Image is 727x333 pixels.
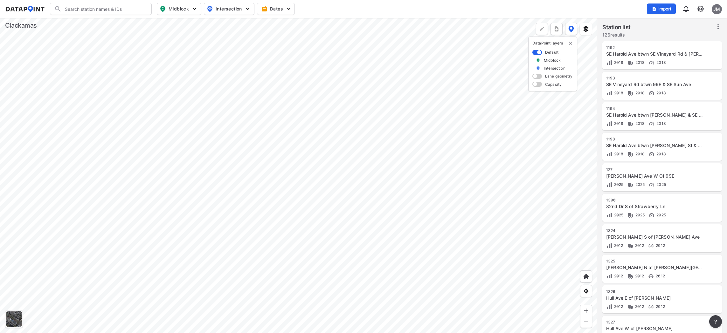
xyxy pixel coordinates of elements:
[606,51,703,57] div: SE Harold Ave btwn SE Vineyard Rd & SE Derry Ln
[654,274,665,278] span: 2012
[682,5,690,13] img: 8A77J+mXikMhHQAAAAASUVORK5CYII=
[532,41,573,46] p: DataPoint layers
[545,50,558,55] label: Default
[602,23,631,32] label: Station list
[606,181,613,188] img: zXKTHG75SmCTpzeATkOMbMjAxYFTnPvh7K8Q9YYMXBy4Bd2Bwe9xdUQUqRsak2SDbAAAAABJRU5ErkJggg==
[580,270,592,282] div: Home
[606,325,703,332] div: Hull Ave W of Abernethy
[634,304,644,309] span: 2012
[568,26,574,32] img: data-point-layers.37681fc9.svg
[261,6,267,12] img: calendar-gold.39a51dde.svg
[545,82,562,87] label: Capacity
[634,213,645,217] span: 2025
[627,212,634,218] img: Vehicle class
[606,151,613,157] img: zXKTHG75SmCTpzeATkOMbMjAxYFTnPvh7K8Q9YYMXBy4Bd2Bwe9xdUQUqRsak2SDbAAAAABJRU5ErkJggg==
[606,259,703,264] div: 1325
[207,5,250,13] span: Intersection
[634,60,645,65] span: 2018
[544,58,561,63] label: Midblock
[157,3,201,15] button: Midblock
[606,264,703,271] div: Abernethy Ln N of Hull Ave
[627,90,634,96] img: Vehicle class
[245,6,251,12] img: 5YPKRKmlfpI5mqlR8AD95paCi+0kK1fRFDJSaMmawlwaeJcJwk9O2fotCW5ve9gAAAAASUVORK5CYII=
[627,303,634,310] img: Vehicle class
[655,91,666,95] span: 2018
[606,90,613,96] img: Volume count
[206,5,214,13] img: map_pin_int.54838e6b.svg
[262,6,291,12] span: Dates
[613,304,623,309] span: 2012
[634,274,644,278] span: 2012
[627,151,634,157] img: Vehicle class
[606,234,703,240] div: Abernethy Ln S of Hull Ave
[647,3,676,14] button: Import
[606,142,703,149] div: SE Harold Ave btwn SE Raymond St & SE Concord Rd
[606,59,613,66] img: zXKTHG75SmCTpzeATkOMbMjAxYFTnPvh7K8Q9YYMXBy4Bd2Bwe9xdUQUqRsak2SDbAAAAABJRU5ErkJggg==
[602,32,631,38] label: 126 results
[583,26,589,32] img: layers.ee07997e.svg
[536,58,540,63] img: marker_Midblock.5ba75e30.svg
[606,273,613,279] img: Volume count
[634,91,645,95] span: 2018
[648,151,655,157] img: Vehicle speed
[709,315,722,328] button: more
[712,4,722,14] div: JM
[613,91,624,95] span: 2018
[583,288,589,294] img: zeq5HYn9AnE9l6UmnFLPAAAAAElFTkSuQmCC
[5,310,23,328] div: Toggle basemap
[647,6,679,12] a: Import
[655,60,666,65] span: 2018
[606,203,703,210] div: 82nd Dr S of Strawberry Ln
[565,23,577,35] button: DataPoint layers
[648,273,654,279] img: Vehicle speed
[583,319,589,325] img: MAAAAAElFTkSuQmCC
[613,152,624,156] span: 2018
[634,152,645,156] span: 2018
[634,243,644,248] span: 2012
[539,26,545,32] img: +Dz8AAAAASUVORK5CYII=
[613,243,623,248] span: 2012
[613,213,624,217] span: 2025
[606,173,703,179] div: Boardman Ave W Of 99E
[648,303,654,310] img: Vehicle speed
[648,242,654,249] img: Vehicle speed
[713,318,718,325] span: ?
[545,73,572,79] label: Lane geometry
[627,59,634,66] img: Vehicle class
[159,5,167,13] img: map_pin_mid.602f9df1.svg
[606,167,703,172] div: 127
[655,182,666,187] span: 2025
[606,303,613,310] img: Volume count
[160,5,197,13] span: Midblock
[651,6,672,12] span: Import
[5,21,37,30] div: Clackamas
[606,242,613,249] img: Volume count
[634,121,645,126] span: 2018
[613,182,624,187] span: 2025
[648,59,655,66] img: Vehicle speed
[583,273,589,280] img: +XpAUvaXAN7GudzAAAAAElFTkSuQmCC
[655,152,666,156] span: 2018
[648,90,655,96] img: Vehicle speed
[697,5,704,13] img: cids17cp3yIFEOpj3V8A9qJSH103uA521RftCD4eeui4ksIb+krbm5XvIjxD52OS6NWLn9gAAAAAElFTkSuQmCC
[286,6,292,12] img: 5YPKRKmlfpI5mqlR8AD95paCi+0kK1fRFDJSaMmawlwaeJcJwk9O2fotCW5ve9gAAAAASUVORK5CYII=
[627,273,634,279] img: Vehicle class
[655,121,666,126] span: 2018
[648,120,655,127] img: Vehicle speed
[580,316,592,328] div: Zoom out
[648,181,655,188] img: Vehicle speed
[606,198,703,203] div: 1300
[204,3,254,15] button: Intersection
[654,304,665,309] span: 2012
[654,243,665,248] span: 2012
[583,308,589,314] img: ZvzfEJKXnyWIrJytrsY285QMwk63cM6Drc+sIAAAAASUVORK5CYII=
[553,26,560,32] img: xqJnZQTG2JQi0x5lvmkeSNbbgIiQD62bqHG8IfrOzanD0FsRdYrij6fAAAAAElFTkSuQmCC
[544,65,565,71] label: Intersection
[550,23,563,35] button: more
[606,137,703,142] div: 1198
[652,6,657,11] img: file_add.62c1e8a2.svg
[580,305,592,317] div: Zoom in
[5,6,45,12] img: dataPointLogo.9353c09d.svg
[568,41,573,46] button: delete
[606,106,703,111] div: 1194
